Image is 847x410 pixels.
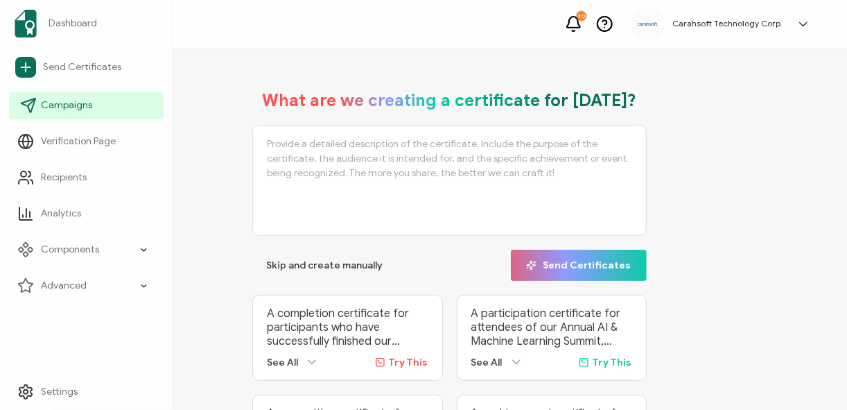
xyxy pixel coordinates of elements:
[526,260,631,271] span: Send Certificates
[9,164,164,191] a: Recipients
[41,385,78,399] span: Settings
[267,357,298,368] span: See All
[41,279,87,293] span: Advanced
[389,357,428,368] span: Try This
[252,250,396,281] button: Skip and create manually
[9,378,164,406] a: Settings
[9,4,164,43] a: Dashboard
[638,22,658,26] img: a9ee5910-6a38-4b3f-8289-cffb42fa798b.svg
[41,171,87,185] span: Recipients
[9,128,164,155] a: Verification Page
[267,307,428,348] p: A completion certificate for participants who have successfully finished our ‘Advanced Digital Ma...
[672,19,783,28] h5: Carahsoft Technology Corp.
[9,51,164,83] a: Send Certificates
[263,90,637,111] h1: What are we creating a certificate for [DATE]?
[49,17,97,31] span: Dashboard
[471,357,503,368] span: See All
[511,250,647,281] button: Send Certificates
[471,307,632,348] p: A participation certificate for attendees of our Annual AI & Machine Learning Summit, which broug...
[593,357,632,368] span: Try This
[41,99,92,112] span: Campaigns
[266,261,383,271] span: Skip and create manually
[43,60,121,74] span: Send Certificates
[9,200,164,228] a: Analytics
[577,11,586,21] div: 10
[41,243,99,257] span: Components
[9,92,164,119] a: Campaigns
[15,10,37,37] img: sertifier-logomark-colored.svg
[41,207,81,221] span: Analytics
[41,135,116,148] span: Verification Page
